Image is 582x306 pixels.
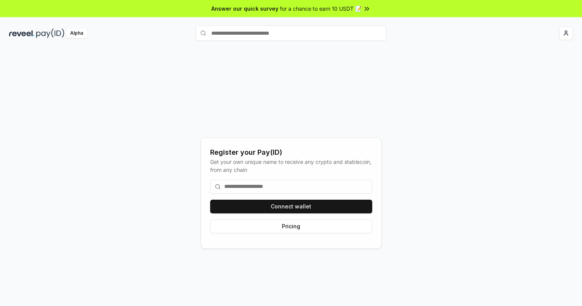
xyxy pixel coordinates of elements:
img: pay_id [36,29,64,38]
span: Answer our quick survey [211,5,278,13]
button: Connect wallet [210,200,372,213]
div: Get your own unique name to receive any crypto and stablecoin, from any chain [210,158,372,174]
div: Alpha [66,29,87,38]
button: Pricing [210,219,372,233]
div: Register your Pay(ID) [210,147,372,158]
img: reveel_dark [9,29,35,38]
span: for a chance to earn 10 USDT 📝 [280,5,362,13]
